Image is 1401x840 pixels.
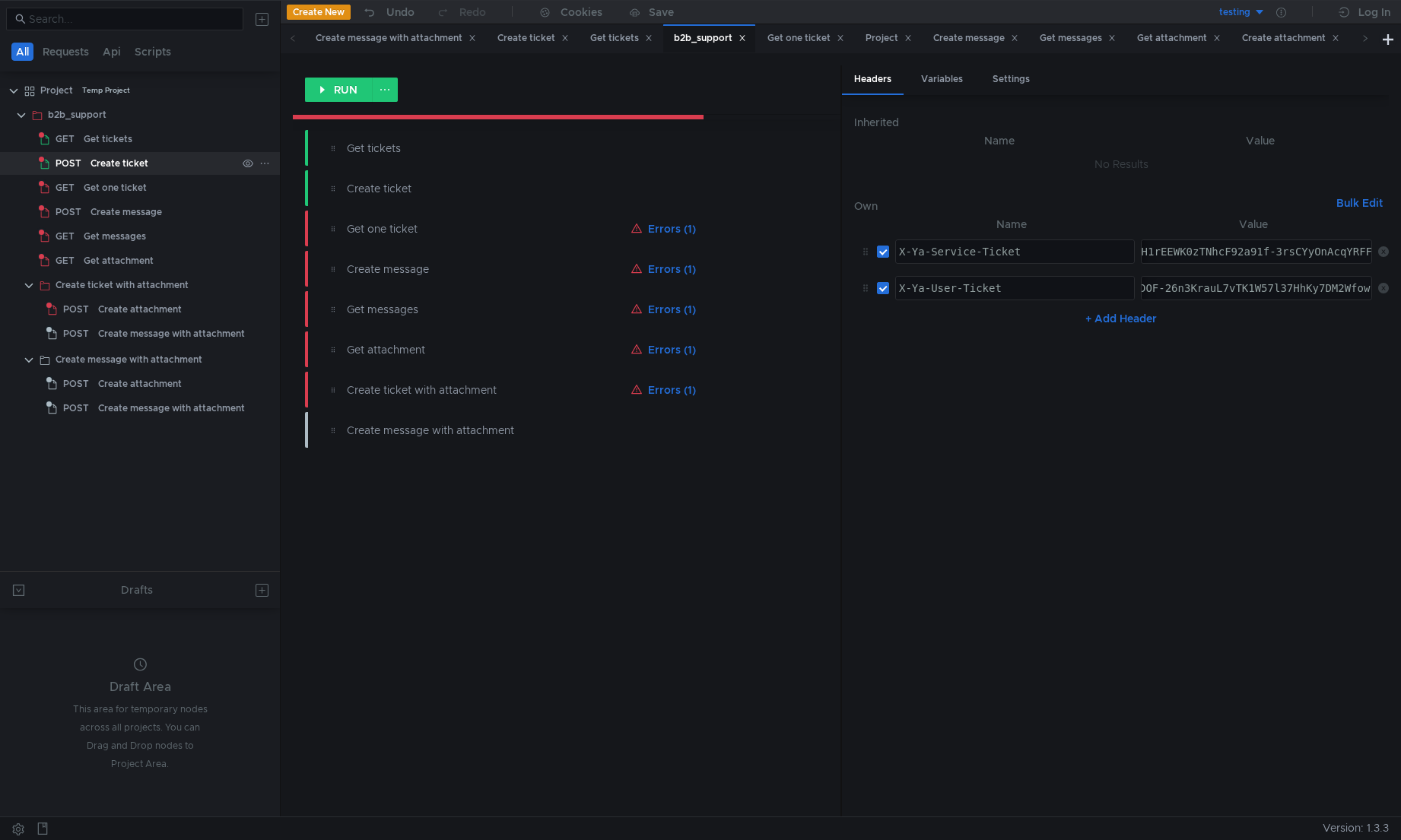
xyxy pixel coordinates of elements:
[63,322,89,345] span: POST
[889,215,1135,233] th: Name
[121,581,153,599] div: Drafts
[316,30,476,46] div: Create message with attachment
[56,128,75,151] span: GET
[56,176,75,199] span: GET
[84,176,147,199] div: Get one ticket
[767,30,844,46] div: Get one ticket
[561,3,602,21] div: Cookies
[497,30,569,46] div: Create ticket
[56,274,189,296] div: Create ticket with attachment
[98,372,182,395] div: Create attachment
[63,397,89,420] span: POST
[63,298,89,321] span: POST
[980,65,1042,94] div: Settings
[82,79,130,102] div: Temp Project
[1137,30,1221,46] div: Get attachment
[1219,5,1250,20] div: testing
[625,220,702,238] button: Errors (1)
[98,43,125,61] button: Api
[625,260,702,278] button: Errors (1)
[56,201,81,223] span: POST
[933,30,1018,46] div: Create message
[29,11,234,27] input: Search...
[305,78,373,102] button: RUN
[56,348,202,371] div: Create message with attachment
[1242,30,1339,46] div: Create attachment
[1094,157,1148,171] nz-embed-empty: No Results
[48,103,106,126] div: b2b_support
[98,298,182,321] div: Create attachment
[56,249,75,272] span: GET
[63,372,89,395] span: POST
[1323,817,1389,839] span: Version: 1.3.3
[1079,309,1163,328] button: + Add Header
[854,197,1330,215] h6: Own
[347,422,710,439] div: Create message with attachment
[56,225,75,248] span: GET
[625,381,702,399] button: Errors (1)
[649,7,674,17] div: Save
[625,341,702,359] button: Errors (1)
[590,30,653,46] div: Get tickets
[11,43,33,61] button: All
[854,113,1389,132] h6: Inherited
[1135,215,1372,233] th: Value
[40,79,73,102] div: Project
[130,43,176,61] button: Scripts
[56,152,81,175] span: POST
[84,128,132,151] div: Get tickets
[1358,3,1390,21] div: Log In
[347,261,624,277] div: Create message
[287,5,351,20] button: Create New
[866,30,912,46] div: Project
[38,43,94,61] button: Requests
[674,30,746,46] div: b2b_support
[625,300,702,319] button: Errors (1)
[91,201,162,223] div: Create message
[459,3,486,21] div: Redo
[98,322,245,345] div: Create message with attachment
[347,220,624,237] div: Get one ticket
[1040,30,1116,46] div: Get messages
[347,140,710,157] div: Get tickets
[98,397,245,420] div: Create message with attachment
[347,301,624,318] div: Get messages
[1330,194,1389,212] button: Bulk Edit
[386,3,415,21] div: Undo
[866,132,1133,150] th: Name
[347,341,624,358] div: Get attachment
[84,225,146,248] div: Get messages
[1133,132,1389,150] th: Value
[91,152,148,175] div: Create ticket
[909,65,975,94] div: Variables
[842,65,904,95] div: Headers
[84,249,154,272] div: Get attachment
[347,382,624,398] div: Create ticket with attachment
[347,180,710,197] div: Create ticket
[351,1,425,24] button: Undo
[425,1,497,24] button: Redo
